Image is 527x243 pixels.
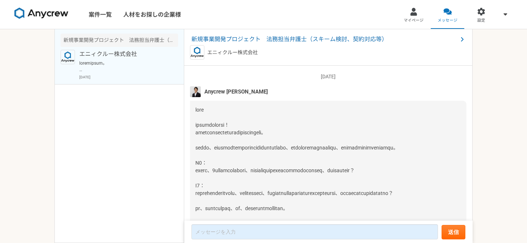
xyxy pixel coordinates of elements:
div: 新規事業開発プロジェクト 法務担当弁護士（スキーム検討、契約対応等） [61,34,178,47]
img: logo_text_blue_01.png [61,50,75,64]
span: マイページ [404,18,424,23]
span: Anycrew [PERSON_NAME] [204,88,268,96]
p: エニィクルー株式会社 [207,49,258,56]
p: [DATE] [190,73,466,81]
span: 設定 [477,18,485,23]
p: loremipsum。 dolors、ametconsec。 ----------------------- ＜ad＞ ・elitseddo （ei、tempori、utlaboreetdolo... [79,60,168,73]
p: [DATE] [79,74,178,80]
img: 8DqYSo04kwAAAAASUVORK5CYII= [14,8,68,19]
img: MHYT8150_2.jpg [190,86,201,97]
img: logo_text_blue_01.png [190,45,204,60]
button: 送信 [442,225,465,239]
span: メッセージ [438,18,457,23]
p: エニィクルー株式会社 [79,50,168,58]
span: 新規事業開発プロジェクト 法務担当弁護士（スキーム検討、契約対応等） [191,35,458,44]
